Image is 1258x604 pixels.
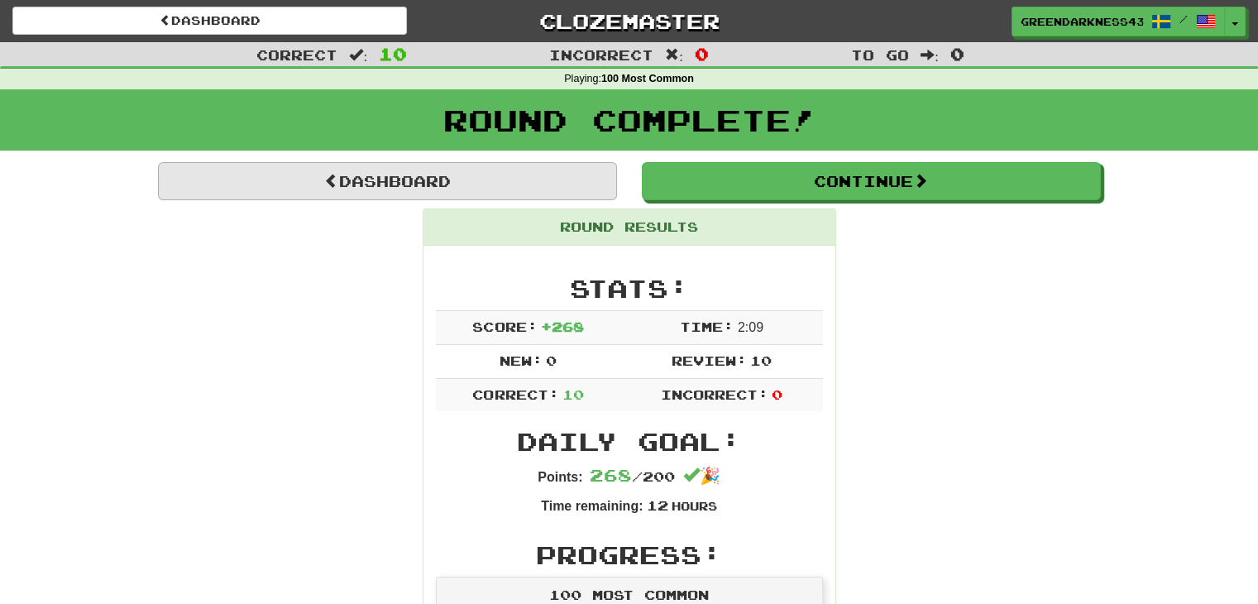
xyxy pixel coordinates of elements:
button: Continue [642,162,1101,200]
span: : [349,48,367,62]
span: 2 : 0 9 [738,320,763,334]
span: / 200 [590,468,675,484]
strong: Time remaining: [541,499,643,513]
span: 0 [695,44,709,64]
a: Clozemaster [432,7,826,36]
span: Time: [680,319,734,334]
a: GreenDarkness436 / [1012,7,1225,36]
span: : [665,48,683,62]
span: 0 [950,44,964,64]
h1: Round Complete! [6,103,1252,137]
span: / [1179,13,1188,25]
a: Dashboard [12,7,407,35]
h2: Stats: [436,275,823,302]
span: 10 [562,386,584,402]
small: Hours [672,499,717,513]
div: Round Results [423,209,835,246]
span: 🎉 [683,467,720,485]
span: Correct [256,46,337,63]
strong: Points: [538,470,582,484]
span: 268 [590,465,632,485]
span: + 268 [541,319,584,334]
span: 0 [772,386,782,402]
span: 12 [646,497,667,513]
span: To go [851,46,909,63]
h2: Daily Goal: [436,428,823,455]
span: Incorrect [549,46,653,63]
span: 10 [379,44,407,64]
a: Dashboard [158,162,617,200]
span: GreenDarkness436 [1021,14,1143,29]
h2: Progress: [436,541,823,568]
span: Correct: [472,386,558,402]
span: 0 [546,352,557,368]
span: Review: [672,352,747,368]
span: New: [500,352,543,368]
span: 10 [750,352,772,368]
strong: 100 Most Common [601,73,694,84]
span: Score: [472,319,537,334]
span: : [921,48,939,62]
span: Incorrect: [661,386,768,402]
